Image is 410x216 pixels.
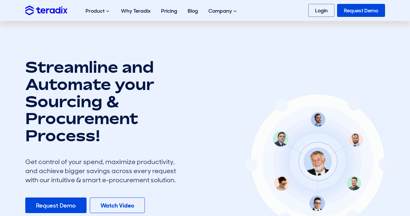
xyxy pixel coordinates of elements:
a: Blog [182,1,203,21]
img: Teradix logo [25,6,67,15]
div: Product [80,1,116,21]
b: Watch Video [100,202,134,210]
div: Company [203,1,243,21]
a: Watch Video [90,197,145,213]
a: Request Demo [337,4,385,17]
h1: Streamline and Automate your Sourcing & Procurement Process! [25,58,181,144]
div: Get control of your spend, maximize productivity, and achieve bigger savings across every request... [25,157,181,184]
a: Request Demo [25,197,87,213]
a: Login [308,4,334,17]
a: Why Teradix [116,1,156,21]
a: Pricing [156,1,182,21]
